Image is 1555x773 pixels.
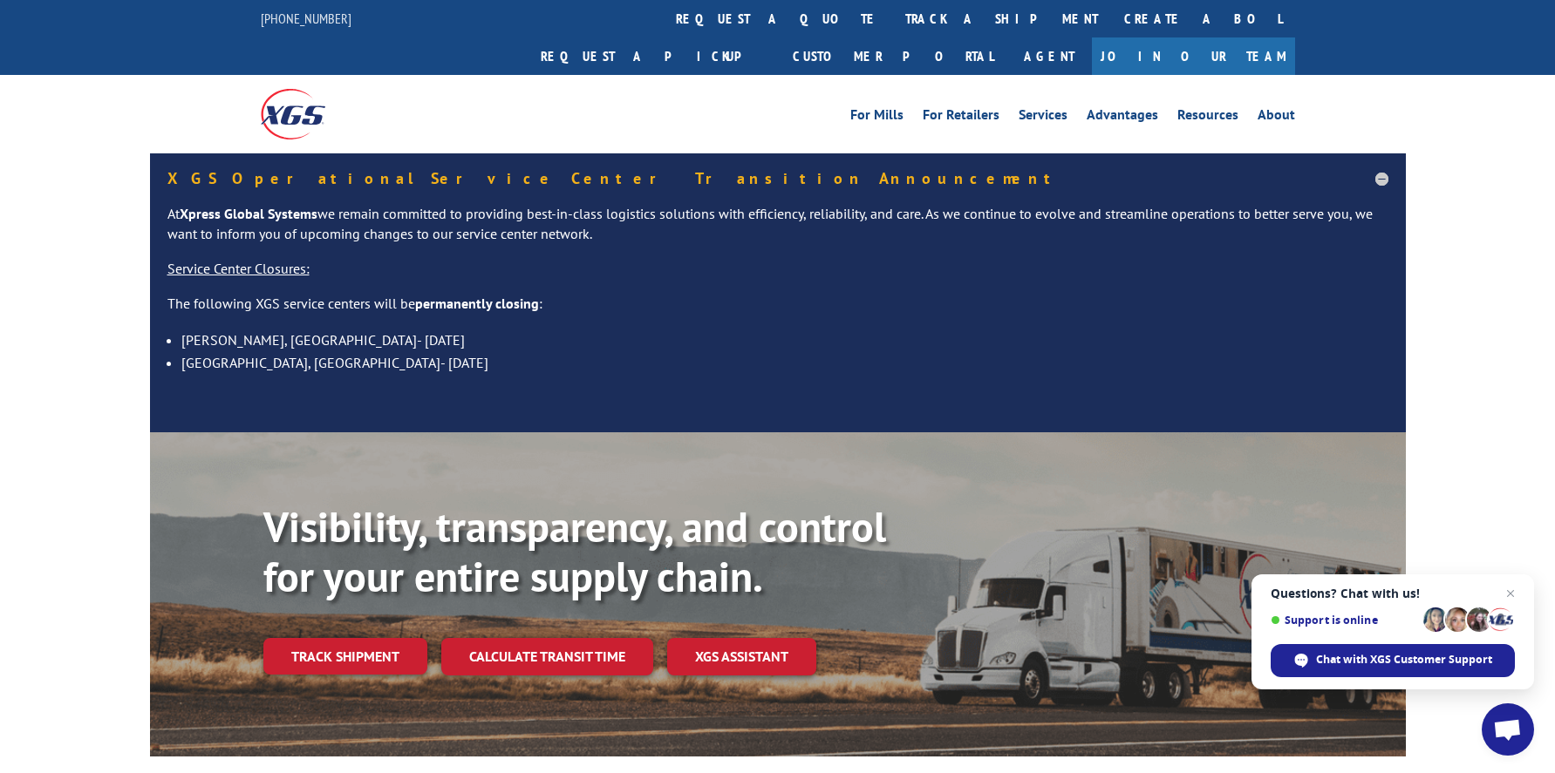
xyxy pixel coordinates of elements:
strong: permanently closing [415,295,539,312]
b: Visibility, transparency, and control for your entire supply chain. [263,499,886,604]
p: The following XGS service centers will be : [167,294,1388,329]
a: For Mills [850,108,904,127]
a: Agent [1006,37,1092,75]
a: XGS ASSISTANT [667,638,816,675]
p: At we remain committed to providing best-in-class logistics solutions with efficiency, reliabilit... [167,204,1388,260]
span: Questions? Chat with us! [1271,587,1515,600]
u: Service Center Closures: [167,260,310,277]
a: Advantages [1087,108,1158,127]
a: Calculate transit time [441,638,653,675]
a: Customer Portal [780,37,1006,75]
li: [GEOGRAPHIC_DATA], [GEOGRAPHIC_DATA]- [DATE] [181,351,1388,374]
a: About [1258,108,1295,127]
h5: XGS Operational Service Center Transition Announcement [167,171,1388,186]
a: Services [1019,108,1067,127]
a: Resources [1177,108,1238,127]
span: Chat with XGS Customer Support [1271,644,1515,677]
span: Support is online [1271,614,1417,627]
li: [PERSON_NAME], [GEOGRAPHIC_DATA]- [DATE] [181,329,1388,351]
a: Join Our Team [1092,37,1295,75]
a: [PHONE_NUMBER] [261,10,351,27]
a: Track shipment [263,638,427,675]
a: Open chat [1482,703,1534,756]
a: Request a pickup [528,37,780,75]
span: Chat with XGS Customer Support [1316,652,1492,668]
strong: Xpress Global Systems [180,205,317,222]
a: For Retailers [923,108,999,127]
